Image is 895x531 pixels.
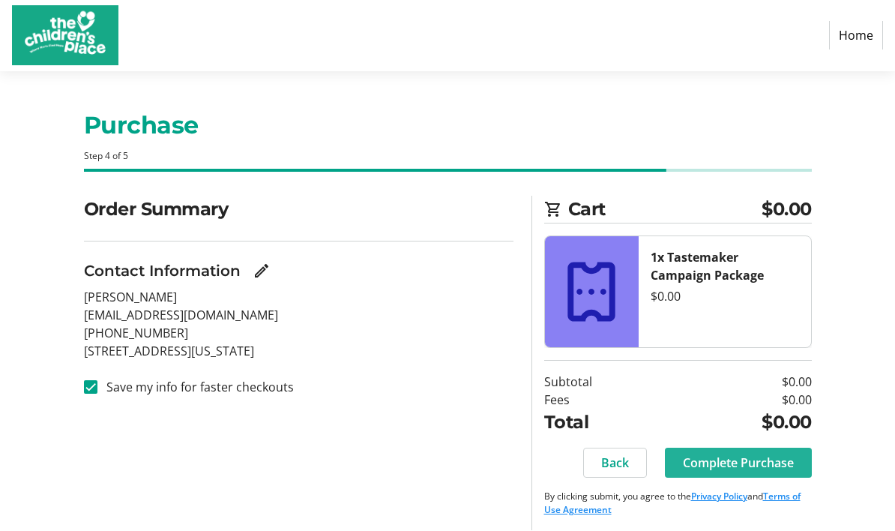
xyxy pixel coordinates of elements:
[97,379,294,397] label: Save my info for faster checkouts
[675,391,812,409] td: $0.00
[544,490,801,517] a: Terms of Use Agreement
[568,196,762,223] span: Cart
[762,196,812,223] span: $0.00
[601,454,629,472] span: Back
[84,260,241,283] h3: Contact Information
[247,256,277,286] button: Edit Contact Information
[675,373,812,391] td: $0.00
[84,289,513,307] p: [PERSON_NAME]
[651,288,799,306] div: $0.00
[84,307,513,325] p: [EMAIL_ADDRESS][DOMAIN_NAME]
[675,409,812,436] td: $0.00
[544,490,812,517] p: By clicking submit, you agree to the and
[683,454,794,472] span: Complete Purchase
[651,250,764,284] strong: 1x Tastemaker Campaign Package
[544,409,675,436] td: Total
[12,6,118,66] img: The Children's Place's Logo
[84,196,513,223] h2: Order Summary
[583,448,647,478] button: Back
[84,150,812,163] div: Step 4 of 5
[665,448,812,478] button: Complete Purchase
[84,343,513,361] p: [STREET_ADDRESS][US_STATE]
[544,373,675,391] td: Subtotal
[84,108,812,144] h1: Purchase
[829,22,883,50] a: Home
[691,490,747,503] a: Privacy Policy
[544,391,675,409] td: Fees
[84,325,513,343] p: [PHONE_NUMBER]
